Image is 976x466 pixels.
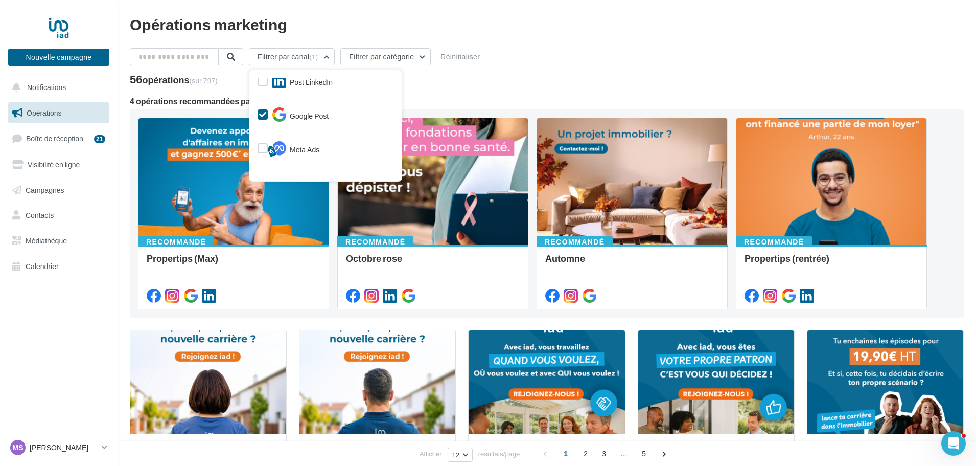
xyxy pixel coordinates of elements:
div: Recommandé [138,236,214,248]
button: Nouvelle campagne [8,49,109,66]
div: Recommandé [736,236,812,248]
div: Recommandé [337,236,413,248]
span: 2 [577,446,594,462]
a: Contacts [6,205,111,226]
span: 1 [557,446,574,462]
span: (sur 797) [190,76,218,85]
span: (1) [309,53,318,61]
div: Propertips (Max) [147,253,320,274]
span: Afficher [420,449,442,459]
div: Propertips (rentrée) [745,253,918,274]
a: Opérations [6,102,111,124]
div: Recommandé [537,236,613,248]
span: résultats/page [478,449,520,459]
button: Notifications [6,77,107,98]
span: 12 [452,451,460,459]
span: Campagnes [26,185,64,194]
button: Filtrer par canal(1) [249,48,335,65]
button: Filtrer par catégorie [340,48,431,65]
span: Médiathèque [26,236,67,245]
span: MS [13,442,24,453]
div: 4 opérations recommandées par votre enseigne [130,97,964,105]
a: Boîte de réception21 [6,127,111,149]
span: 5 [636,446,652,462]
span: Google Post [290,111,329,121]
span: Boîte de réception [26,134,83,143]
a: Visibilité en ligne [6,154,111,175]
div: 21 [94,135,105,143]
div: opérations [142,75,217,84]
span: Meta Ads [290,145,319,155]
a: Calendrier [6,256,111,277]
span: Post LinkedIn [290,77,333,87]
div: Automne [545,253,719,274]
p: [PERSON_NAME] [30,442,98,453]
span: Contacts [26,211,54,219]
iframe: Intercom live chat [941,431,966,456]
span: 3 [596,446,612,462]
span: Opérations [27,108,61,117]
button: Réinitialiser [436,51,484,63]
div: Opérations marketing [130,16,964,32]
a: Campagnes [6,180,111,201]
span: Visibilité en ligne [28,160,80,169]
button: 12 [448,448,473,462]
a: MS [PERSON_NAME] [8,438,109,457]
span: Calendrier [26,262,59,271]
div: Octobre rose [346,253,520,274]
span: Notifications [27,83,66,92]
a: Médiathèque [6,230,111,252]
span: ... [616,446,632,462]
div: 56 [130,74,218,85]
